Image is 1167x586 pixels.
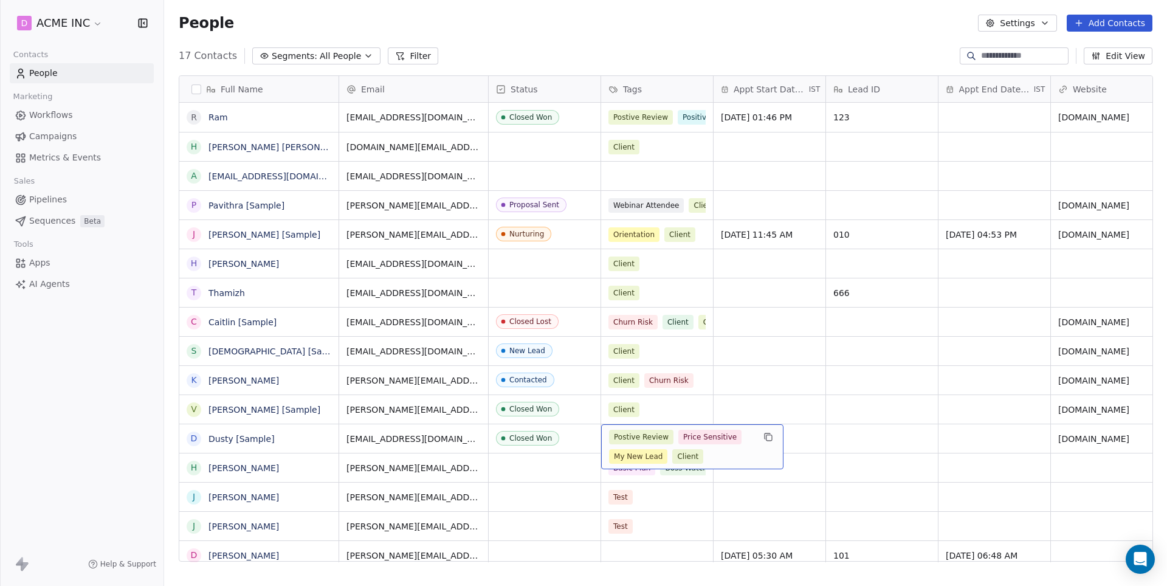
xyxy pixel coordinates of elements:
[1058,376,1129,385] a: [DOMAIN_NAME]
[191,170,197,182] div: a
[10,126,154,146] a: Campaigns
[208,405,320,415] a: [PERSON_NAME] [Sample]
[346,316,481,328] span: [EMAIL_ADDRESS][DOMAIN_NAME]
[721,229,818,241] span: [DATE] 11:45 AM
[346,374,481,387] span: [PERSON_NAME][EMAIL_ADDRESS][DOMAIN_NAME]
[10,148,154,168] a: Metrics & Events
[191,111,197,124] div: R
[9,172,40,190] span: Sales
[721,550,818,562] span: [DATE] 05:30 AM
[346,287,481,299] span: [EMAIL_ADDRESS][DOMAIN_NAME]
[608,227,659,242] span: Orientation
[346,141,481,153] span: [DOMAIN_NAME][EMAIL_ADDRESS][DOMAIN_NAME]
[8,88,58,106] span: Marketing
[608,110,673,125] span: Postive Review
[608,519,633,534] span: Test
[15,13,105,33] button: DACME INC
[608,315,658,329] span: Churn Risk
[346,404,481,416] span: [PERSON_NAME][EMAIL_ADDRESS][DOMAIN_NAME]
[346,491,481,503] span: [PERSON_NAME][EMAIL_ADDRESS][DOMAIN_NAME]
[509,230,544,238] div: Nurturing
[179,49,237,63] span: 17 Contacts
[208,259,279,269] a: [PERSON_NAME]
[509,376,547,384] div: Contacted
[721,111,818,123] span: [DATE] 01:46 PM
[208,434,275,444] a: Dusty [Sample]
[678,430,742,444] span: Price Sensitive
[10,63,154,83] a: People
[946,550,1043,562] span: [DATE] 06:48 AM
[1058,230,1129,240] a: [DOMAIN_NAME]
[833,287,931,299] span: 666
[193,228,195,241] div: J
[339,76,488,102] div: Email
[346,170,481,182] span: [EMAIL_ADDRESS][DOMAIN_NAME]
[509,317,551,326] div: Closed Lost
[208,551,279,560] a: [PERSON_NAME]
[664,227,695,242] span: Client
[208,522,279,531] a: [PERSON_NAME]
[10,274,154,294] a: AI Agents
[608,286,639,300] span: Client
[191,140,198,153] div: h
[509,405,552,413] div: Closed Won
[848,83,880,95] span: Lead ID
[88,559,156,569] a: Help & Support
[191,549,198,562] div: D
[208,317,277,327] a: Caitlin [Sample]
[272,50,317,63] span: Segments:
[1067,15,1152,32] button: Add Contacts
[179,14,234,32] span: People
[1073,83,1107,95] span: Website
[221,83,263,95] span: Full Name
[100,559,156,569] span: Help & Support
[179,76,339,102] div: Full Name
[346,111,481,123] span: [EMAIL_ADDRESS][DOMAIN_NAME]
[346,462,481,474] span: [PERSON_NAME][EMAIL_ADDRESS][DOMAIN_NAME]
[10,253,154,273] a: Apps
[29,215,75,227] span: Sequences
[191,403,197,416] div: V
[10,105,154,125] a: Workflows
[672,449,703,464] span: Client
[978,15,1056,32] button: Settings
[1058,201,1129,210] a: [DOMAIN_NAME]
[833,111,931,123] span: 123
[346,345,481,357] span: [EMAIL_ADDRESS][DOMAIN_NAME]
[959,83,1031,95] span: Appt End Date/Time
[208,288,245,298] a: Thamizh
[191,345,197,357] div: S
[346,258,481,270] span: [EMAIL_ADDRESS][DOMAIN_NAME]
[191,315,197,328] div: C
[8,46,53,64] span: Contacts
[608,490,633,505] span: Test
[361,83,385,95] span: Email
[208,142,353,152] a: [PERSON_NAME] [PERSON_NAME]
[509,434,552,443] div: Closed Won
[689,198,720,213] span: Client
[608,140,639,154] span: Client
[946,229,1043,241] span: [DATE] 04:53 PM
[1084,47,1152,64] button: Edit View
[29,130,77,143] span: Campaigns
[809,84,821,94] span: IST
[208,201,284,210] a: Pavithra [Sample]
[179,103,339,562] div: grid
[608,344,639,359] span: Client
[734,83,807,95] span: Appt Start Date/Time
[29,67,58,80] span: People
[608,257,639,271] span: Client
[29,257,50,269] span: Apps
[208,492,279,502] a: [PERSON_NAME]
[346,433,481,445] span: [EMAIL_ADDRESS][DOMAIN_NAME]
[346,199,481,212] span: [PERSON_NAME][EMAIL_ADDRESS][DOMAIN_NAME]
[346,229,481,241] span: [PERSON_NAME][EMAIL_ADDRESS][DOMAIN_NAME]
[663,315,694,329] span: Client
[1058,405,1129,415] a: [DOMAIN_NAME]
[489,76,601,102] div: Status
[608,373,639,388] span: Client
[191,374,196,387] div: K
[208,463,279,473] a: [PERSON_NAME]
[511,83,538,95] span: Status
[1058,112,1129,122] a: [DOMAIN_NAME]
